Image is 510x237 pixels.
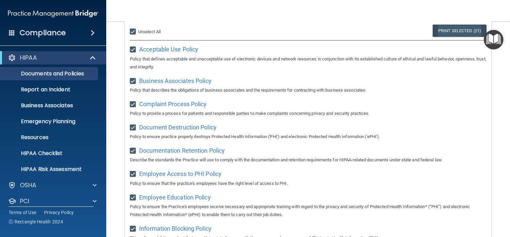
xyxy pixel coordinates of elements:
[130,133,486,141] p: Policy to ensure practice properly destroys Protected Health Information ('PHI') and electronic P...
[395,199,502,225] iframe: Drift Widget Chat Controller
[130,180,486,188] p: Policy to ensure that the practice's employees have the right level of access to PHI.
[139,170,221,177] span: Employee Access to PHI Policy
[20,181,37,189] p: OSHA
[139,101,207,108] span: Complaint Process Policy
[4,134,95,141] p: Resources
[130,29,137,35] input: Unselect All
[130,203,486,219] p: Policy to ensure the Practice's employees receive necessary and appropriate training with regard ...
[139,194,211,201] span: Employee Education Policy
[20,197,29,205] p: PCI
[9,209,36,216] a: Terms of Use
[4,166,95,173] p: HIPAA Risk Assessment
[9,218,63,225] span: Ⓒ Rectangle Health 2024
[139,124,216,131] span: Document Destruction Policy
[44,209,74,216] a: Privacy Policy
[8,197,97,205] a: PCI
[433,25,486,37] a: Print Selected (21)
[8,181,97,189] a: OSHA
[130,110,486,118] p: Policy to provide a process for patients and responsible parties to make complaints concerning pr...
[139,225,212,232] span: Information Blocking Policy
[20,28,66,38] h4: Compliance
[138,29,161,34] span: Unselect All
[130,156,486,164] p: Describe the standards the Practice will use to comply with the documentation and retention requi...
[4,118,95,125] p: Emergency Planning
[8,54,96,62] a: HIPAA
[130,55,486,71] p: Policy that defines acceptable and unacceptable use of electronic devices and network resources i...
[4,150,95,157] p: HIPAA Checklist
[139,46,198,53] span: Acceptable Use Policy
[139,77,212,84] span: Business Associates Policy
[20,54,37,62] p: HIPAA
[4,70,95,77] p: Documents and Policies
[130,86,486,94] p: Policy that describes the obligations of business associates and the requirements for contracting...
[4,86,95,93] p: Report an Incident
[139,147,225,154] span: Documentation Retention Policy
[4,102,95,109] p: Business Associates
[484,30,503,49] button: Open Resource Center
[8,7,98,20] img: PMB logo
